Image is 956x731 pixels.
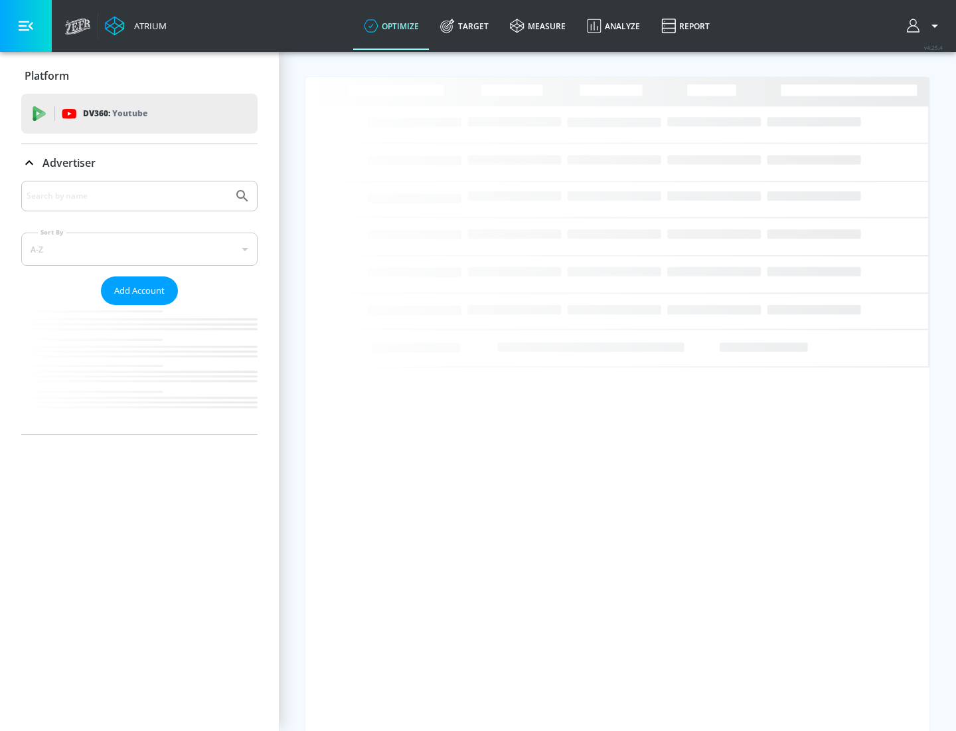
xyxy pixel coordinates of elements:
p: Platform [25,68,69,83]
div: DV360: Youtube [21,94,258,134]
input: Search by name [27,187,228,205]
button: Add Account [101,276,178,305]
span: Add Account [114,283,165,298]
a: measure [499,2,576,50]
div: A-Z [21,233,258,266]
label: Sort By [38,228,66,237]
nav: list of Advertiser [21,305,258,434]
a: Atrium [105,16,167,36]
div: Advertiser [21,181,258,434]
span: v 4.25.4 [924,44,943,51]
div: Atrium [129,20,167,32]
p: DV360: [83,106,147,121]
a: optimize [353,2,430,50]
a: Target [430,2,499,50]
p: Youtube [112,106,147,120]
p: Advertiser [42,156,96,170]
a: Analyze [576,2,651,50]
div: Platform [21,57,258,94]
div: Advertiser [21,144,258,181]
a: Report [651,2,720,50]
